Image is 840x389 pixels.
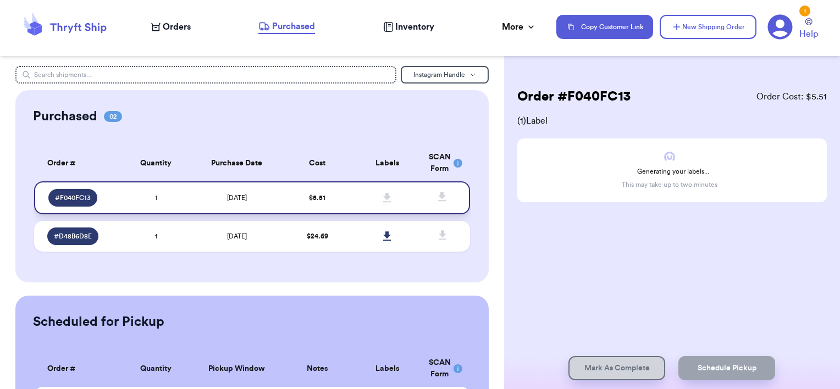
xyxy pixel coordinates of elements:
[272,20,315,33] span: Purchased
[556,15,653,39] button: Copy Customer Link
[756,90,827,103] span: Order Cost: $ 5.51
[54,232,92,241] span: # D48B6D8E
[767,14,793,40] a: 1
[502,20,537,34] div: More
[155,194,157,201] span: 1
[104,111,122,122] span: 02
[163,20,191,34] span: Orders
[309,194,325,201] span: $ 5.51
[258,20,315,34] a: Purchased
[283,351,352,387] th: Notes
[395,20,434,34] span: Inventory
[191,145,283,181] th: Purchase Date
[429,152,457,175] div: SCAN Form
[622,180,717,189] p: This may take up to two minutes
[799,27,818,41] span: Help
[151,20,191,34] a: Orders
[352,351,422,387] th: Labels
[34,145,121,181] th: Order #
[307,233,328,240] span: $ 24.69
[429,357,457,380] div: SCAN Form
[33,313,164,331] h2: Scheduled for Pickup
[678,356,775,380] button: Schedule Pickup
[637,167,709,176] span: Generating your labels...
[121,351,191,387] th: Quantity
[34,351,121,387] th: Order #
[227,194,247,201] span: [DATE]
[383,20,434,34] a: Inventory
[227,233,247,240] span: [DATE]
[517,114,827,127] span: ( 1 ) Label
[401,66,489,84] button: Instagram Handle
[283,145,352,181] th: Cost
[33,108,97,125] h2: Purchased
[799,5,810,16] div: 1
[660,15,756,39] button: New Shipping Order
[799,18,818,41] a: Help
[15,66,397,84] input: Search shipments...
[55,193,91,202] span: # F040FC13
[191,351,283,387] th: Pickup Window
[155,233,157,240] span: 1
[352,145,422,181] th: Labels
[517,88,631,105] h2: Order # F040FC13
[121,145,191,181] th: Quantity
[413,71,465,78] span: Instagram Handle
[568,356,665,380] button: Mark As Complete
